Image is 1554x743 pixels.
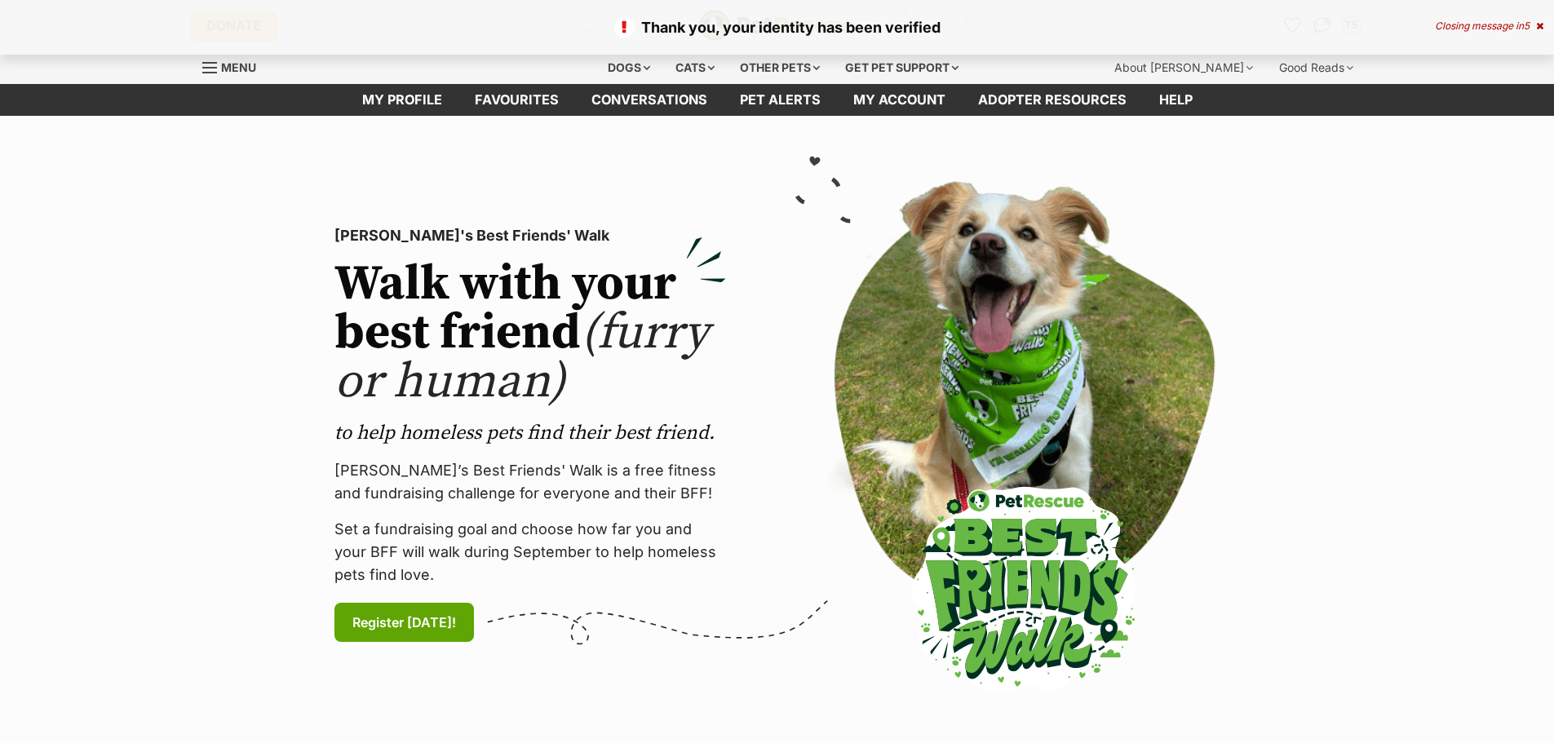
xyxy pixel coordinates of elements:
[334,459,726,505] p: [PERSON_NAME]’s Best Friends' Walk is a free fitness and fundraising challenge for everyone and t...
[962,84,1143,116] a: Adopter resources
[458,84,575,116] a: Favourites
[334,303,709,413] span: (furry or human)
[837,84,962,116] a: My account
[728,51,831,84] div: Other pets
[1103,51,1264,84] div: About [PERSON_NAME]
[596,51,662,84] div: Dogs
[202,51,268,81] a: Menu
[346,84,458,116] a: My profile
[352,613,456,632] span: Register [DATE]!
[334,603,474,642] a: Register [DATE]!
[664,51,726,84] div: Cats
[334,260,726,407] h2: Walk with your best friend
[1268,51,1365,84] div: Good Reads
[334,224,726,247] p: [PERSON_NAME]'s Best Friends' Walk
[724,84,837,116] a: Pet alerts
[575,84,724,116] a: conversations
[221,60,256,74] span: Menu
[334,518,726,586] p: Set a fundraising goal and choose how far you and your BFF will walk during September to help hom...
[1143,84,1209,116] a: Help
[334,420,726,446] p: to help homeless pets find their best friend.
[834,51,970,84] div: Get pet support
